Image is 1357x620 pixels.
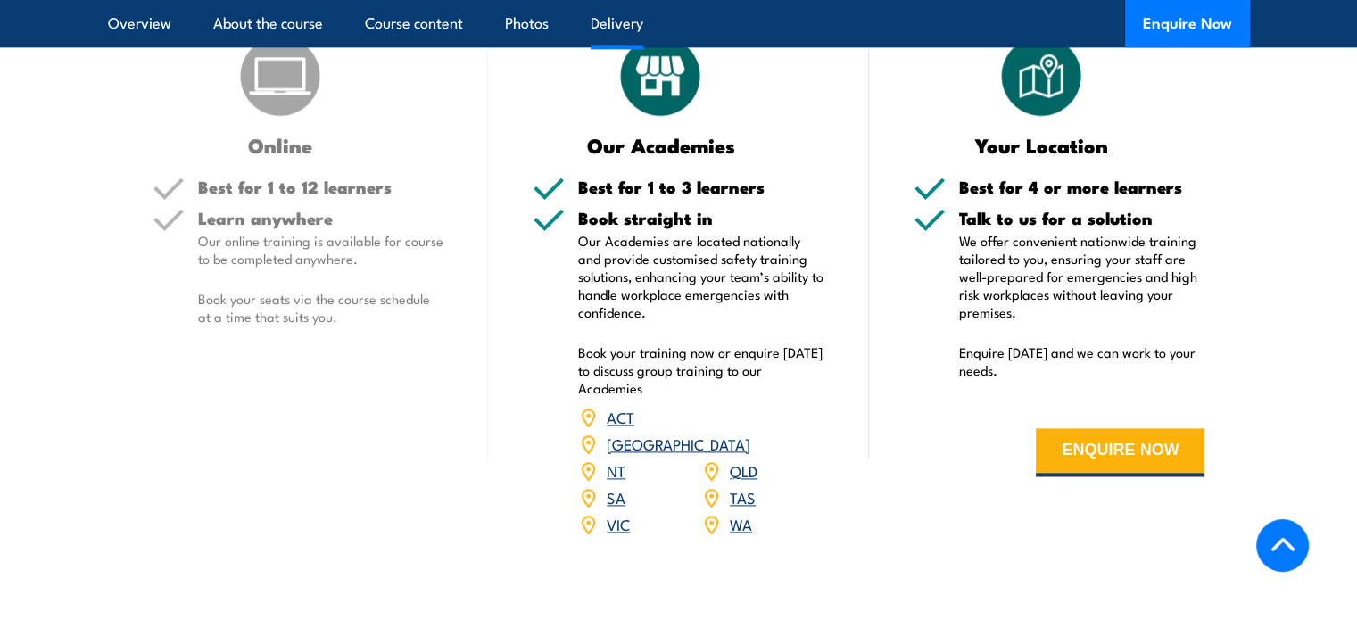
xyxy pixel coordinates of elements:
a: [GEOGRAPHIC_DATA] [607,433,750,454]
a: QLD [730,459,757,481]
p: Our online training is available for course to be completed anywhere. [198,232,444,268]
h5: Best for 4 or more learners [959,178,1205,195]
p: Enquire [DATE] and we can work to your needs. [959,343,1205,379]
a: VIC [607,513,630,534]
h3: Your Location [914,135,1170,155]
p: Book your training now or enquire [DATE] to discuss group training to our Academies [578,343,824,397]
a: NT [607,459,625,481]
a: TAS [730,486,756,508]
a: WA [730,513,752,534]
h5: Talk to us for a solution [959,210,1205,227]
h5: Book straight in [578,210,824,227]
h5: Learn anywhere [198,210,444,227]
h5: Best for 1 to 12 learners [198,178,444,195]
p: Book your seats via the course schedule at a time that suits you. [198,290,444,326]
a: SA [607,486,625,508]
h3: Online [153,135,409,155]
h5: Best for 1 to 3 learners [578,178,824,195]
button: ENQUIRE NOW [1036,428,1204,476]
p: Our Academies are located nationally and provide customised safety training solutions, enhancing ... [578,232,824,321]
p: We offer convenient nationwide training tailored to you, ensuring your staff are well-prepared fo... [959,232,1205,321]
h3: Our Academies [533,135,789,155]
a: ACT [607,406,634,427]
